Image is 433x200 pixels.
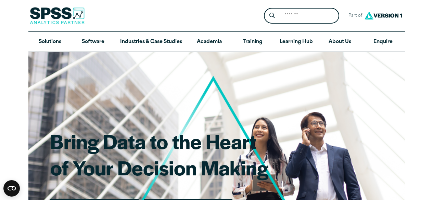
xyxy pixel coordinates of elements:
h1: Bring Data to the Heart of Your Decision Making [50,128,268,181]
a: Software [72,32,115,52]
nav: Desktop version of site main menu [28,32,405,52]
img: SPSS Analytics Partner [30,7,85,24]
svg: Search magnifying glass icon [269,13,275,18]
a: Solutions [28,32,72,52]
a: About Us [318,32,361,52]
img: Version1 Logo [363,9,404,22]
span: Part of [345,11,363,21]
a: Industries & Case Studies [115,32,188,52]
a: Training [231,32,274,52]
a: Enquire [361,32,405,52]
button: Search magnifying glass icon [266,10,278,22]
a: Academia [188,32,231,52]
form: Site Header Search Form [264,8,339,24]
button: Open CMP widget [3,180,20,197]
a: Learning Hub [274,32,318,52]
